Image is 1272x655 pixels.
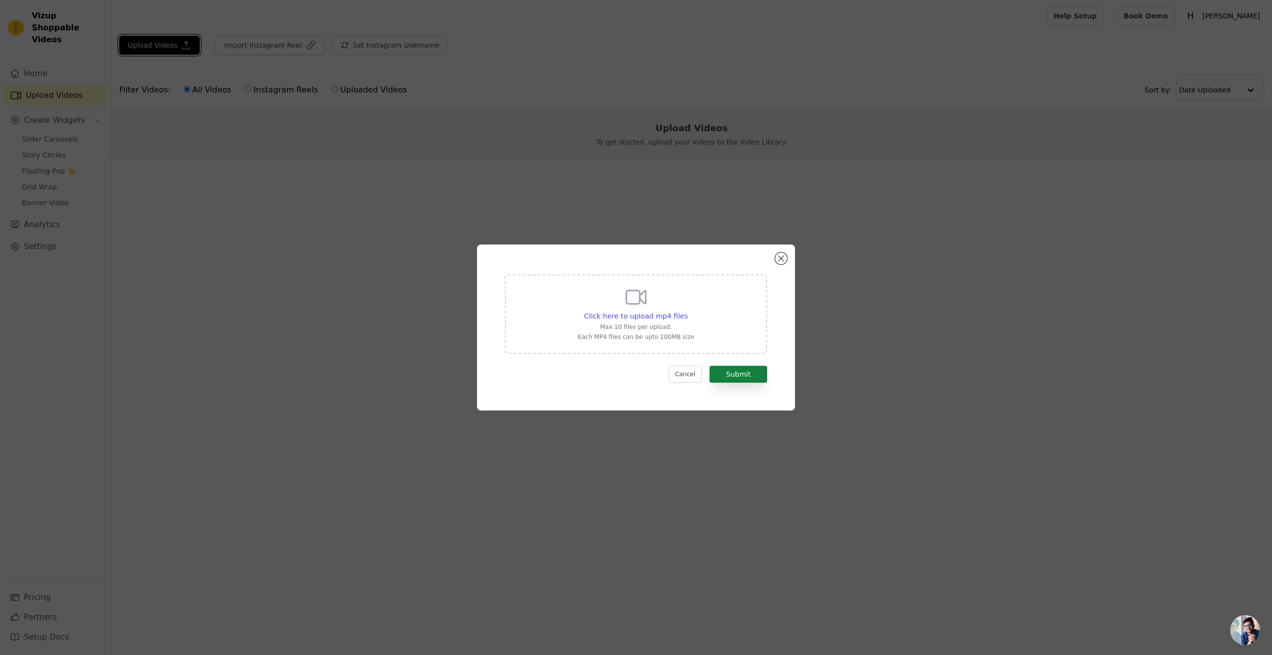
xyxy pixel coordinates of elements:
[584,312,688,320] span: Click here to upload mp4 files
[578,333,694,341] p: Each MP4 files can be upto 100MB size
[1230,615,1260,645] div: Open chat
[710,366,767,383] button: Submit
[578,323,694,331] p: Max 10 files per upload.
[669,366,702,383] button: Cancel
[775,252,787,264] button: Close modal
